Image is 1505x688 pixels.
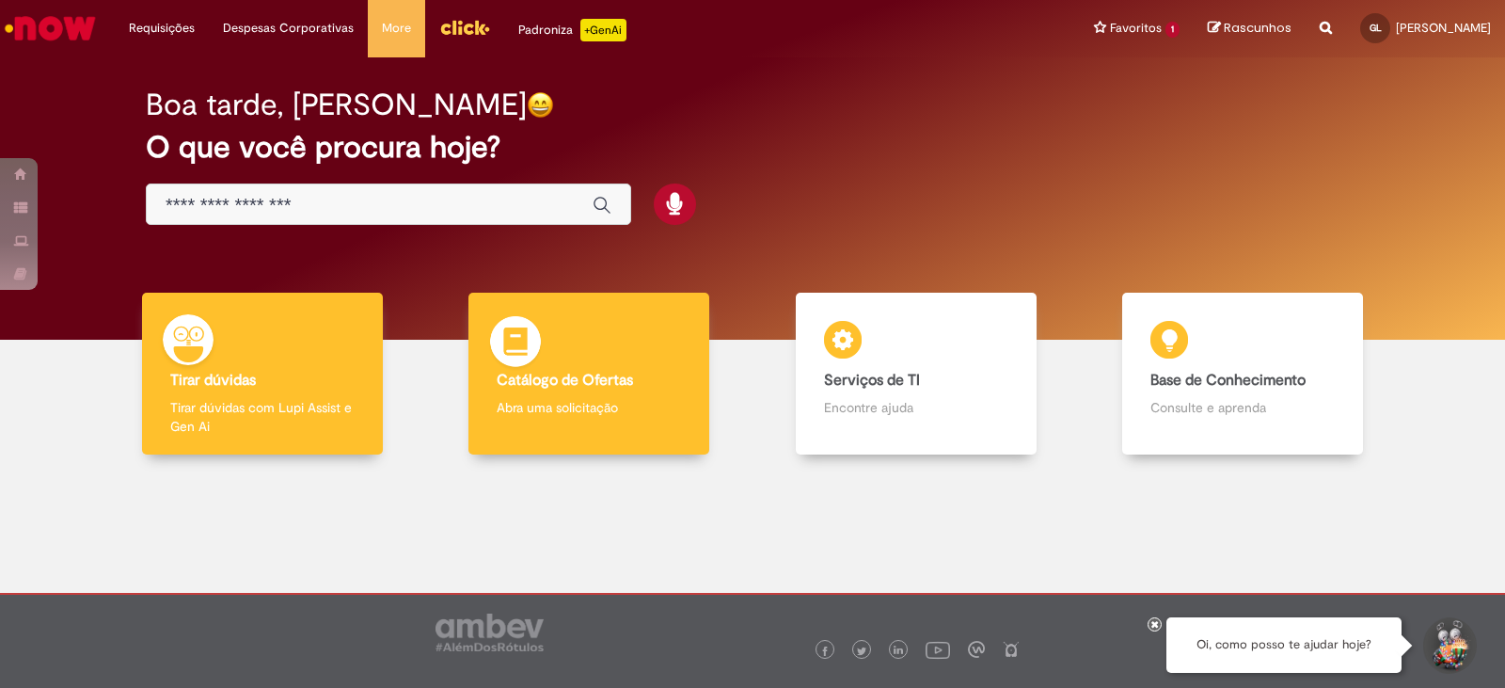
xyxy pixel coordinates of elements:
p: Abra uma solicitação [497,398,681,417]
img: logo_footer_naosei.png [1003,641,1020,658]
span: Favoritos [1110,19,1162,38]
b: Serviços de TI [824,371,920,390]
span: Despesas Corporativas [223,19,354,38]
img: logo_footer_linkedin.png [894,646,903,657]
b: Catálogo de Ofertas [497,371,633,390]
div: Padroniza [518,19,626,41]
button: Iniciar Conversa de Suporte [1420,617,1477,674]
h2: Boa tarde, [PERSON_NAME] [146,88,527,121]
p: Tirar dúvidas com Lupi Assist e Gen Ai [170,398,355,436]
img: logo_footer_twitter.png [857,647,866,656]
span: More [382,19,411,38]
p: +GenAi [580,19,626,41]
span: Rascunhos [1224,19,1291,37]
div: Oi, como posso te ajudar hoje? [1166,617,1402,673]
span: Requisições [129,19,195,38]
img: logo_footer_youtube.png [926,637,950,662]
span: 1 [1165,22,1180,38]
p: Encontre ajuda [824,398,1008,417]
h2: O que você procura hoje? [146,131,1359,164]
a: Tirar dúvidas Tirar dúvidas com Lupi Assist e Gen Ai [99,293,426,456]
img: happy-face.png [527,91,554,119]
b: Tirar dúvidas [170,371,256,390]
span: GL [1370,22,1382,34]
span: [PERSON_NAME] [1396,20,1491,36]
a: Base de Conhecimento Consulte e aprenda [1080,293,1407,456]
img: ServiceNow [2,9,99,47]
p: Consulte e aprenda [1150,398,1335,417]
a: Serviços de TI Encontre ajuda [752,293,1080,456]
a: Catálogo de Ofertas Abra uma solicitação [426,293,753,456]
img: logo_footer_ambev_rotulo_gray.png [436,614,544,651]
img: logo_footer_facebook.png [820,647,830,656]
b: Base de Conhecimento [1150,371,1306,390]
img: logo_footer_workplace.png [968,641,985,658]
img: click_logo_yellow_360x200.png [439,13,490,41]
a: Rascunhos [1208,20,1291,38]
